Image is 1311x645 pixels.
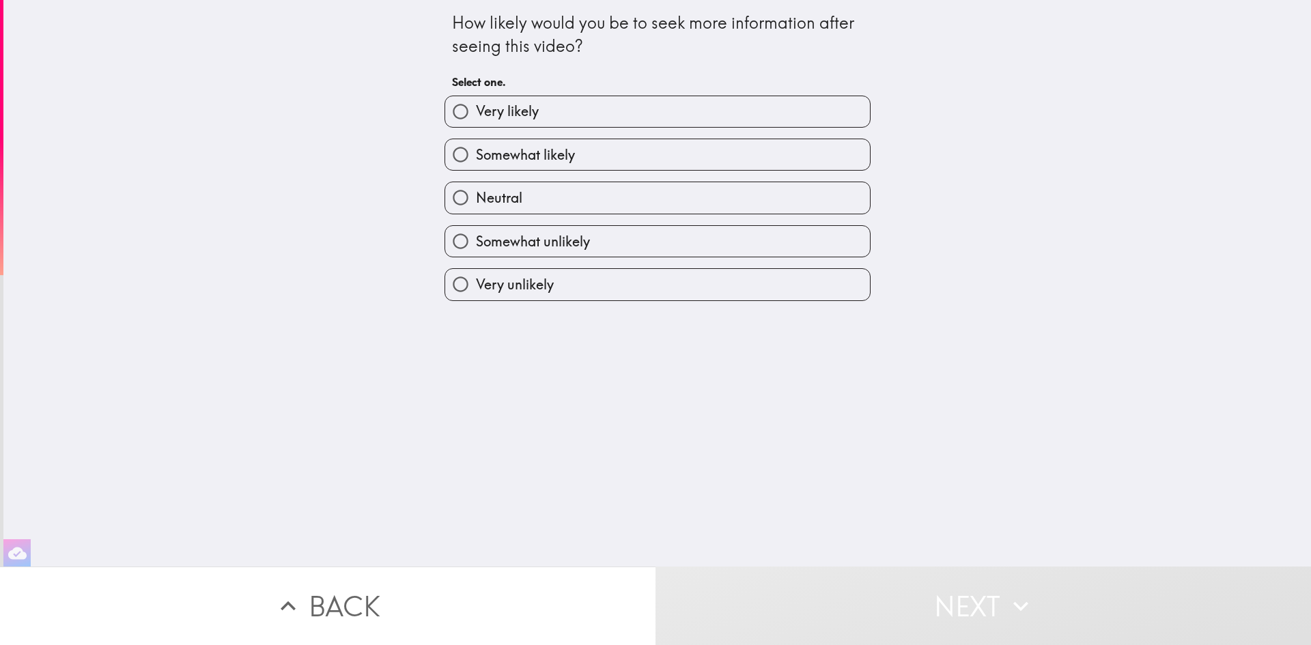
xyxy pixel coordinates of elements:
[452,74,863,89] h6: Select one.
[445,182,870,213] button: Neutral
[445,269,870,300] button: Very unlikely
[476,188,522,207] span: Neutral
[476,275,554,294] span: Very unlikely
[476,145,575,164] span: Somewhat likely
[655,567,1311,645] button: Next
[445,96,870,127] button: Very likely
[476,102,539,121] span: Very likely
[445,139,870,170] button: Somewhat likely
[452,12,863,57] div: How likely would you be to seek more information after seeing this video?
[445,226,870,257] button: Somewhat unlikely
[476,232,590,251] span: Somewhat unlikely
